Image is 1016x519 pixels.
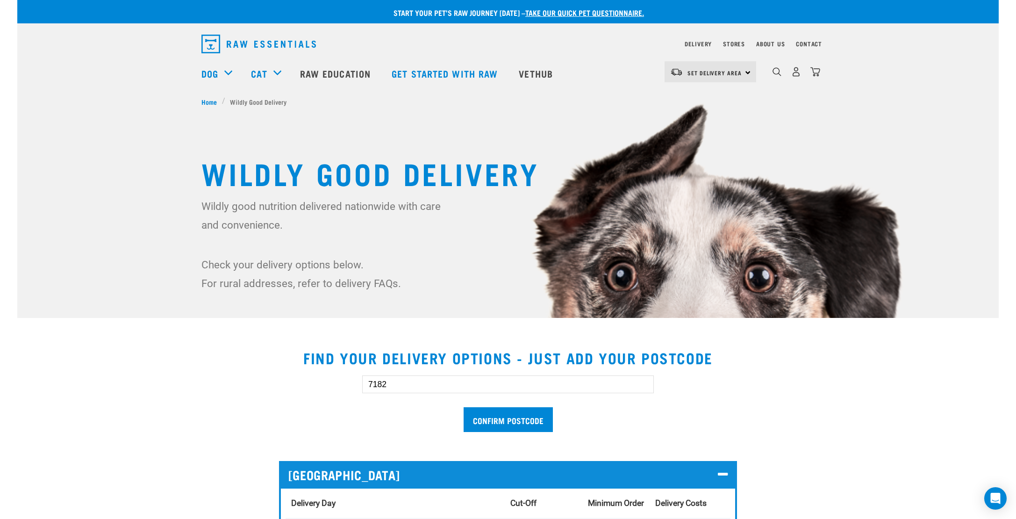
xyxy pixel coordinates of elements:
a: Vethub [509,55,565,92]
img: user.png [791,67,801,77]
a: Delivery [685,42,712,45]
p: Wildly good nutrition delivered nationwide with care and convenience. [201,197,447,234]
img: home-icon@2x.png [810,67,820,77]
a: Raw Education [291,55,382,92]
img: Raw Essentials Logo [201,35,316,53]
th: Cut-Off [505,489,582,519]
div: Open Intercom Messenger [984,487,1007,510]
p: [GEOGRAPHIC_DATA] [288,468,728,482]
input: Confirm postcode [464,407,553,432]
nav: dropdown navigation [194,31,822,57]
h1: Wildly Good Delivery [201,156,815,189]
input: Enter your postcode here... [362,375,654,393]
img: home-icon-1@2x.png [773,67,781,76]
th: Minimum Order [582,489,650,519]
a: Get started with Raw [382,55,509,92]
p: Check your delivery options below. For rural addresses, refer to delivery FAQs. [201,255,447,293]
span: [GEOGRAPHIC_DATA] [288,468,400,482]
th: Delivery Costs [650,489,730,519]
a: About Us [756,42,785,45]
a: take our quick pet questionnaire. [525,10,644,14]
span: Set Delivery Area [687,71,742,74]
th: Delivery Day [286,489,505,519]
a: Home [201,97,222,107]
nav: dropdown navigation [17,55,999,92]
span: Home [201,97,217,107]
a: Stores [723,42,745,45]
a: Contact [796,42,822,45]
a: Cat [251,66,267,80]
h2: Find your delivery options - just add your postcode [29,349,987,366]
a: Dog [201,66,218,80]
nav: breadcrumbs [201,97,815,107]
img: van-moving.png [670,68,683,76]
p: Start your pet’s raw journey [DATE] – [24,7,1006,18]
